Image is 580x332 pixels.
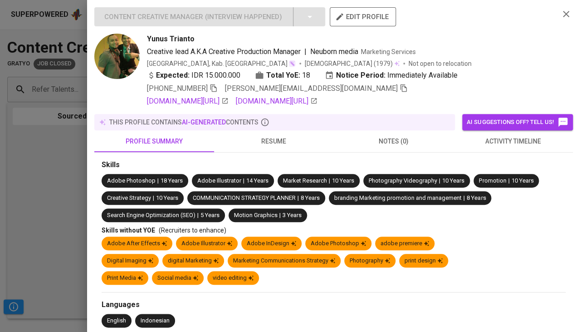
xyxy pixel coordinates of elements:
[147,47,301,56] span: Creative lead A.K.A Creative Production Manager
[147,59,296,68] div: [GEOGRAPHIC_DATA], Kab. [GEOGRAPHIC_DATA]
[147,84,208,93] span: [PHONE_NUMBER]
[310,47,358,56] span: Neuborn media
[325,70,458,81] div: Immediately Available
[107,239,167,248] div: Adobe After Effects
[102,227,155,234] span: Skills without YOE
[234,212,278,218] span: Motion Graphics
[107,212,195,218] span: Search Engine Optimization (SEO)
[332,177,354,184] span: 10 Years
[246,177,268,184] span: 14 Years
[283,177,327,184] span: Market Research
[283,212,302,218] span: 3 Years
[109,118,258,127] p: this profile contains contents
[243,177,244,185] span: |
[141,317,170,325] div: Indonesian
[147,70,240,81] div: IDR 15.000.000
[200,212,219,218] span: 5 Years
[156,194,178,201] span: 10 Years
[168,257,219,265] div: digital Marketing
[279,211,281,220] span: |
[225,84,398,93] span: [PERSON_NAME][EMAIL_ADDRESS][DOMAIN_NAME]
[350,257,390,265] div: Photography
[508,177,509,185] span: |
[467,194,486,201] span: 8 Years
[157,274,198,282] div: Social media
[159,227,226,234] span: (Recruiters to enhance)
[102,160,565,170] div: Skills
[197,177,241,184] span: Adobe Illustrator
[442,177,464,184] span: 10 Years
[102,300,565,310] div: Languages
[479,177,506,184] span: Promotion
[181,239,232,248] div: Adobe Illustrator‎
[182,119,226,126] span: AI-generated
[301,194,320,201] span: 8 Years
[511,177,533,184] span: 10 Years
[405,257,443,265] div: print design
[311,239,366,248] div: Adobe Photoshop
[100,136,209,147] span: profile summary
[330,7,396,26] button: edit profile
[337,11,389,23] span: edit profile
[462,114,573,130] button: AI suggestions off? Tell us!
[107,257,153,265] div: Digital Imaging
[147,96,229,107] a: [DOMAIN_NAME][URL]
[329,177,330,185] span: |
[302,70,310,81] span: 18
[297,194,299,203] span: |
[94,34,140,79] img: faddf0d79b198fd7140685338ea34910.jpg
[380,239,429,248] div: adobe premiere
[305,59,400,68] div: (1979)
[219,136,328,147] span: resume
[304,46,307,57] span: |
[409,59,472,68] p: Not open to relocation
[107,317,126,325] div: English
[247,239,296,248] div: Adobe InDesign
[361,48,416,55] span: Marketing Services
[193,194,296,201] span: COMMUNICATION STRATEGY PLANNER
[156,70,190,81] b: Expected:
[153,194,154,203] span: |
[339,136,448,147] span: notes (0)
[107,177,156,184] span: Adobe Photoshop
[266,70,300,81] b: Total YoE:
[161,177,183,184] span: 18 Years
[147,34,195,45] span: Yunus Trianto
[336,70,385,81] b: Notice Period:
[197,211,199,220] span: |
[467,117,568,128] span: AI suggestions off? Tell us!
[107,274,143,282] div: Print Media
[334,194,462,201] span: branding Marketing promotion and management
[463,194,465,203] span: |
[305,59,374,68] span: [DEMOGRAPHIC_DATA]
[439,177,440,185] span: |
[107,194,151,201] span: Creative Strategy
[369,177,437,184] span: Photography Videography
[213,274,253,282] div: video editing
[458,136,567,147] span: activity timeline
[233,257,335,265] div: Marketing Communications Strategy
[330,13,396,20] a: edit profile
[157,177,159,185] span: |
[288,60,296,67] img: magic_wand.svg
[236,96,317,107] a: [DOMAIN_NAME][URL]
